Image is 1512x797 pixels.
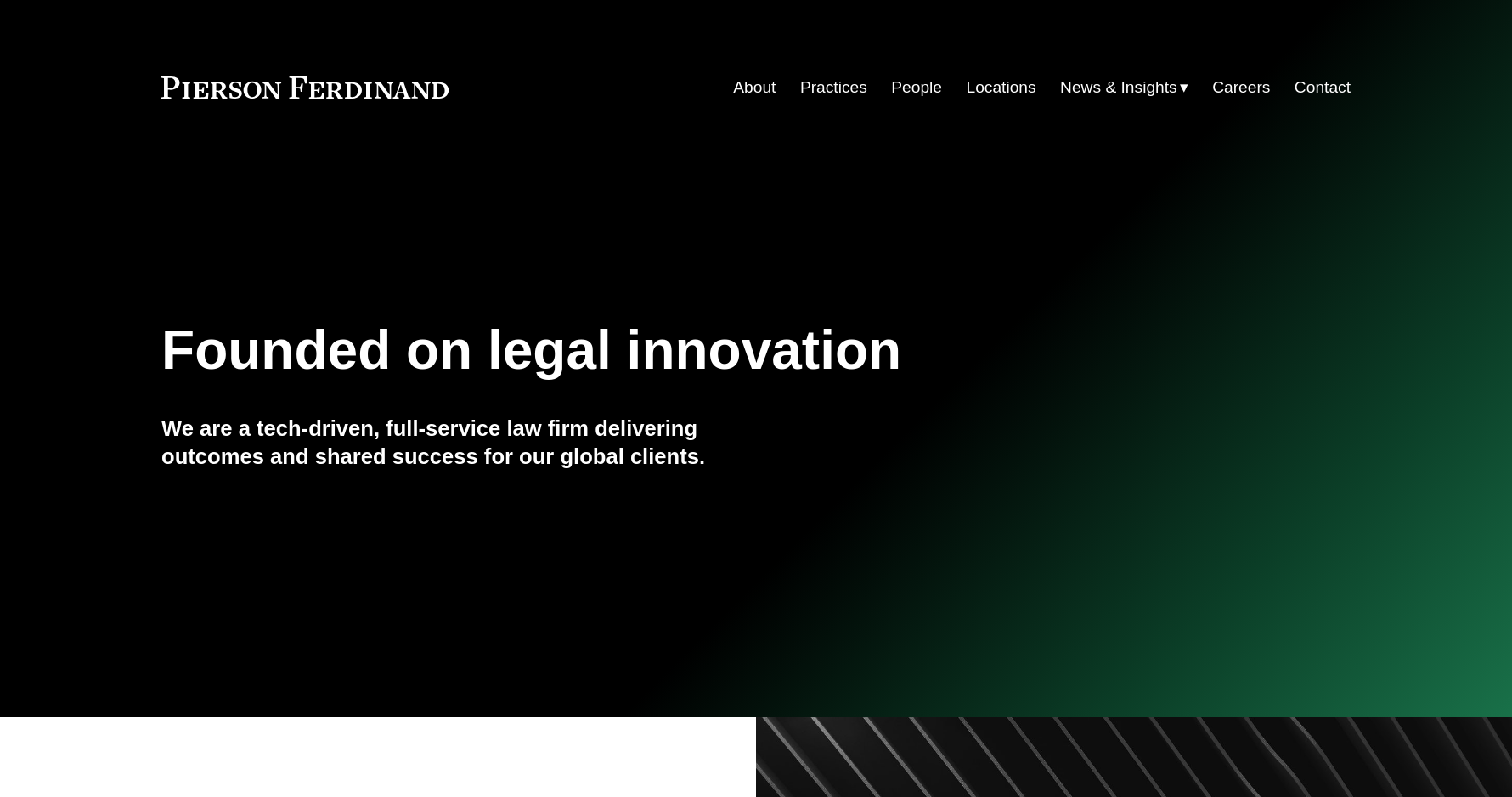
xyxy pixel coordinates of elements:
a: folder dropdown [1060,71,1188,104]
h4: We are a tech-driven, full-service law firm delivering outcomes and shared success for our global... [161,415,756,470]
a: Locations [966,71,1035,104]
h1: Founded on legal innovation [161,319,1153,382]
a: About [733,71,776,104]
a: Practices [800,71,867,104]
a: Careers [1212,71,1270,104]
a: People [891,71,942,104]
span: News & Insights [1060,73,1177,103]
a: Contact [1295,71,1351,104]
